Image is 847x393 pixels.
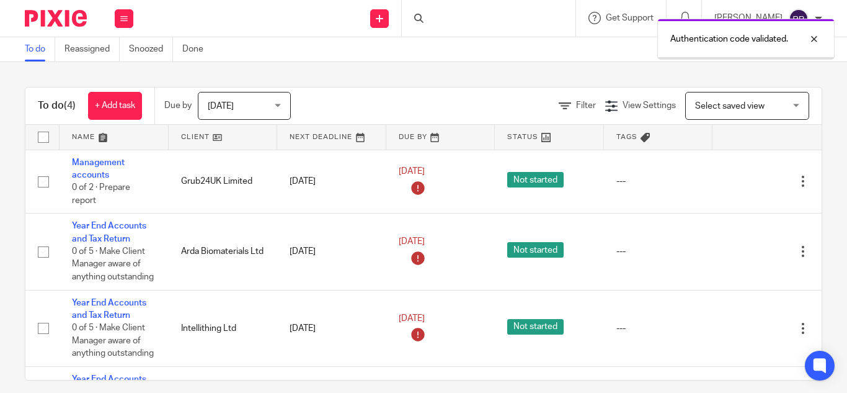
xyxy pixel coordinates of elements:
img: Pixie [25,10,87,27]
td: Arda Biomaterials Ltd [169,214,278,290]
img: svg%3E [789,9,809,29]
a: Snoozed [129,37,173,61]
td: [DATE] [277,290,386,366]
div: --- [616,245,701,258]
td: Grub24UK Limited [169,150,278,214]
span: 0 of 5 · Make Client Manager aware of anything outstanding [72,247,154,281]
div: --- [616,322,701,335]
p: Authentication code validated. [670,33,788,45]
a: Management accounts [72,158,125,179]
td: [DATE] [277,150,386,214]
span: 0 of 5 · Make Client Manager aware of anything outstanding [72,324,154,358]
span: [DATE] [399,167,425,176]
a: + Add task [88,92,142,120]
h1: To do [38,99,76,112]
span: Tags [616,133,637,140]
td: Intellithing Ltd [169,290,278,366]
span: [DATE] [399,237,425,246]
div: --- [616,175,701,187]
span: View Settings [623,101,676,110]
p: Due by [164,99,192,112]
span: Not started [507,172,564,187]
span: Not started [507,319,564,335]
span: Select saved view [695,102,765,111]
a: Year End Accounts and Tax Return [72,222,146,243]
span: Filter [576,101,596,110]
a: To do [25,37,55,61]
span: Not started [507,242,564,258]
span: 0 of 2 · Prepare report [72,183,130,205]
a: Reassigned [64,37,120,61]
span: [DATE] [208,102,234,111]
span: [DATE] [399,314,425,323]
td: [DATE] [277,214,386,290]
a: Done [182,37,213,61]
span: (4) [64,101,76,111]
a: Year End Accounts and Tax Return [72,299,146,320]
